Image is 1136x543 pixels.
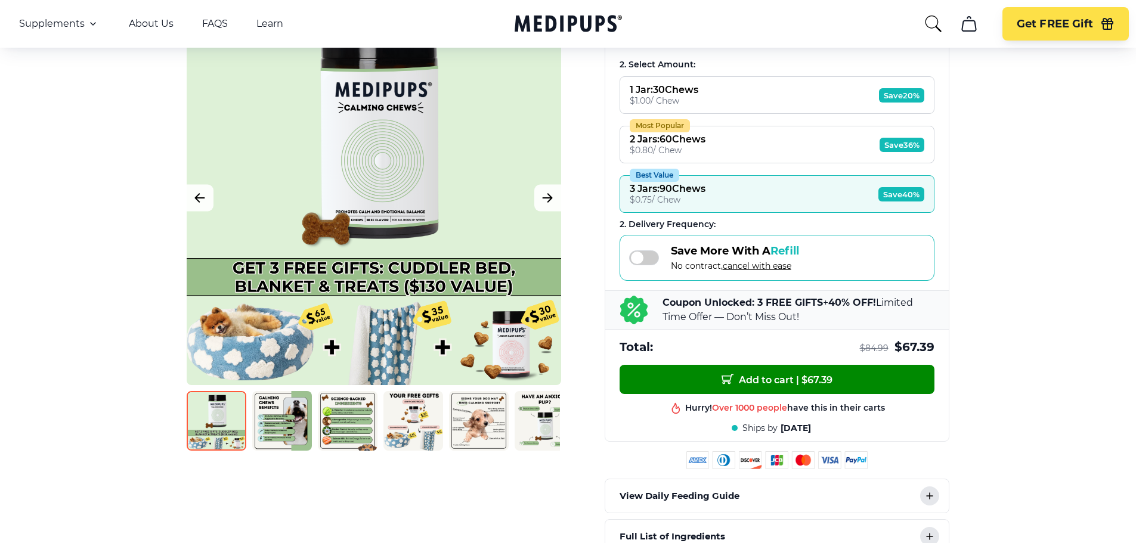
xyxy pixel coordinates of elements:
[620,365,934,394] button: Add to cart | $67.39
[722,373,832,386] span: Add to cart | $ 67.39
[686,451,868,469] img: payment methods
[712,402,787,412] span: Over 1000 people
[449,391,509,451] img: Calming Dog Chews | Natural Dog Supplements
[620,489,739,503] p: View Daily Feeding Guide
[663,297,823,308] b: Coupon Unlocked: 3 FREE GIFTS
[671,244,799,257] span: Save More With A
[860,343,889,354] span: $ 84.99
[671,260,799,271] span: No contract,
[534,185,561,212] button: Next Image
[685,402,885,413] div: Hurry! have this in their carts
[770,244,799,257] span: Refill
[880,138,924,152] span: Save 36%
[630,183,705,194] div: 3 Jars : 90 Chews
[924,14,943,33] button: search
[630,84,698,95] div: 1 Jar : 30 Chews
[19,17,100,31] button: Supplements
[723,260,791,271] span: cancel with ease
[781,423,811,434] span: [DATE]
[318,391,377,451] img: Calming Dog Chews | Natural Dog Supplements
[630,119,690,132] div: Most Popular
[630,194,705,205] div: $ 0.75 / Chew
[129,18,174,30] a: About Us
[1017,17,1093,31] span: Get FREE Gift
[187,185,213,212] button: Previous Image
[1002,7,1129,41] button: Get FREE Gift
[630,169,679,182] div: Best Value
[383,391,443,451] img: Calming Dog Chews | Natural Dog Supplements
[620,219,716,229] span: 2 . Delivery Frequency:
[620,59,934,70] div: 2. Select Amount:
[894,339,934,355] span: $ 67.39
[187,391,246,451] img: Calming Dog Chews | Natural Dog Supplements
[202,18,228,30] a: FAQS
[620,175,934,213] button: Best Value3 Jars:90Chews$0.75/ ChewSave40%
[663,296,934,324] p: + Limited Time Offer — Don’t Miss Out!
[515,13,622,37] a: Medipups
[828,297,876,308] b: 40% OFF!
[630,134,705,145] div: 2 Jars : 60 Chews
[19,18,85,30] span: Supplements
[879,88,924,103] span: Save 20%
[620,339,653,355] span: Total:
[256,18,283,30] a: Learn
[955,10,983,38] button: cart
[620,76,934,114] button: 1 Jar:30Chews$1.00/ ChewSave20%
[620,126,934,163] button: Most Popular2 Jars:60Chews$0.80/ ChewSave36%
[878,187,924,201] span: Save 40%
[515,391,574,451] img: Calming Dog Chews | Natural Dog Supplements
[742,423,778,434] span: Ships by
[252,391,312,451] img: Calming Dog Chews | Natural Dog Supplements
[630,95,698,106] div: $ 1.00 / Chew
[630,145,705,156] div: $ 0.80 / Chew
